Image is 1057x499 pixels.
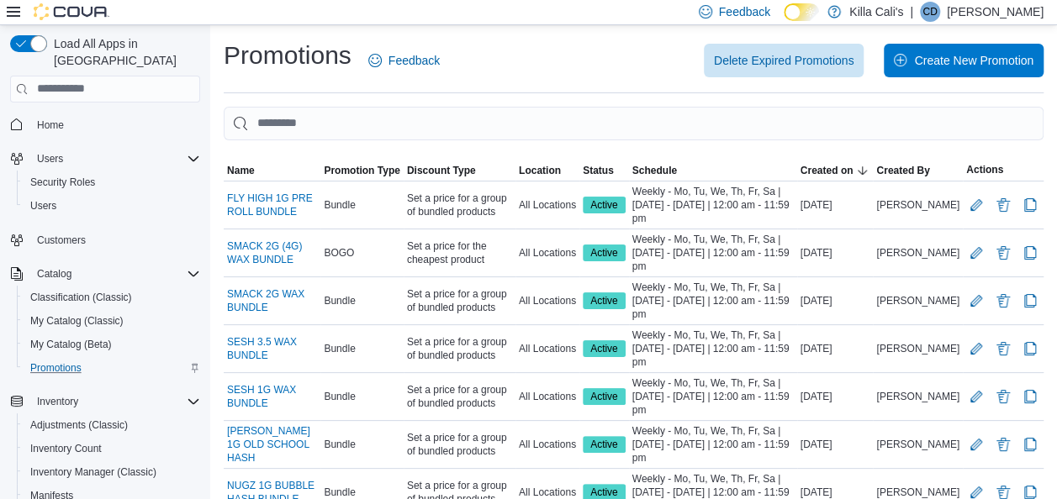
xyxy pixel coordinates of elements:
[24,287,200,307] span: Classification (Classic)
[966,291,986,311] button: Edit Promotion
[632,281,794,321] span: Weekly - Mo, Tu, We, Th, Fr, Sa | [DATE] - [DATE] | 12:00 am - 11:59 pm
[876,390,959,403] span: [PERSON_NAME]
[519,342,576,355] span: All Locations
[30,176,95,189] span: Security Roles
[519,438,576,451] span: All Locations
[17,437,207,460] button: Inventory Count
[47,35,200,69] span: Load All Apps in [GEOGRAPHIC_DATA]
[583,197,626,213] span: Active
[17,413,207,437] button: Adjustments (Classic)
[30,314,124,328] span: My Catalog (Classic)
[876,246,959,260] span: [PERSON_NAME]
[966,339,986,359] button: Edit Promotion
[876,294,959,307] span: [PERSON_NAME]
[876,486,959,499] span: [PERSON_NAME]
[24,334,200,355] span: My Catalog (Beta)
[407,164,476,177] span: Discount Type
[37,395,78,408] span: Inventory
[227,192,317,218] a: FLY HIGH 1G PRE ROLL BUNDLE
[1020,339,1040,359] button: Clone Promotion
[797,291,874,311] div: [DATE]
[519,164,561,177] span: Location
[388,52,440,69] span: Feedback
[227,383,317,410] a: SESH 1G WAX BUNDLE
[519,294,576,307] span: All Locations
[590,437,618,452] span: Active
[876,438,959,451] span: [PERSON_NAME]
[30,442,102,455] span: Inventory Count
[632,233,794,273] span: Weekly - Mo, Tu, We, Th, Fr, Sa | [DATE] - [DATE] | 12:00 am - 11:59 pm
[324,246,354,260] span: BOGO
[583,164,614,177] span: Status
[704,44,864,77] button: Delete Expired Promotions
[224,160,320,181] button: Name
[17,460,207,484] button: Inventory Manager (Classic)
[324,390,355,403] span: Bundle
[30,391,85,412] button: Inventory
[404,188,515,222] div: Set a price for a group of bundled products
[17,286,207,309] button: Classification (Classic)
[24,462,200,482] span: Inventory Manager (Classic)
[24,172,102,192] a: Security Roles
[24,462,163,482] a: Inventory Manager (Classic)
[797,195,874,215] div: [DATE]
[24,196,200,216] span: Users
[784,3,819,21] input: Dark Mode
[590,197,618,213] span: Active
[24,311,130,331] a: My Catalog (Classic)
[34,3,109,20] img: Cova
[227,164,255,177] span: Name
[583,340,626,357] span: Active
[404,160,515,181] button: Discount Type
[24,415,200,435] span: Adjustments (Classic)
[37,234,86,247] span: Customers
[797,386,874,407] div: [DATE]
[30,114,200,135] span: Home
[993,386,1013,407] button: Delete Promotion
[404,332,515,365] div: Set a price for a group of bundled products
[227,424,317,465] a: [PERSON_NAME] 1G OLD SCHOOL HASH
[30,199,56,213] span: Users
[30,361,82,375] span: Promotions
[583,292,626,309] span: Active
[30,149,70,169] button: Users
[993,243,1013,263] button: Delete Promotion
[797,434,874,454] div: [DATE]
[629,160,797,181] button: Schedule
[24,358,88,378] a: Promotions
[947,2,1044,22] p: [PERSON_NAME]
[519,486,576,499] span: All Locations
[714,52,854,69] span: Delete Expired Promotions
[590,389,618,404] span: Active
[590,245,618,260] span: Active
[1020,434,1040,454] button: Clone Promotion
[884,44,1044,77] button: Create New Promotion
[632,185,794,225] span: Weekly - Mo, Tu, We, Th, Fr, Sa | [DATE] - [DATE] | 12:00 am - 11:59 pm
[922,2,937,22] span: CD
[966,195,986,215] button: Edit Promotion
[519,246,576,260] span: All Locations
[17,309,207,333] button: My Catalog (Classic)
[3,113,207,137] button: Home
[1020,386,1040,407] button: Clone Promotion
[797,243,874,263] div: [DATE]
[404,236,515,270] div: Set a price for the cheapest product
[37,267,71,281] span: Catalog
[324,486,355,499] span: Bundle
[583,436,626,453] span: Active
[24,415,135,435] a: Adjustments (Classic)
[910,2,913,22] p: |
[966,434,986,454] button: Edit Promotion
[3,147,207,171] button: Users
[17,194,207,218] button: Users
[583,244,626,261] span: Active
[24,358,200,378] span: Promotions
[632,328,794,369] span: Weekly - Mo, Tu, We, Th, Fr, Sa | [DATE] - [DATE] | 12:00 am - 11:59 pm
[3,390,207,413] button: Inventory
[797,339,874,359] div: [DATE]
[3,228,207,252] button: Customers
[632,164,677,177] span: Schedule
[24,196,63,216] a: Users
[17,333,207,356] button: My Catalog (Beta)
[966,163,1003,176] span: Actions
